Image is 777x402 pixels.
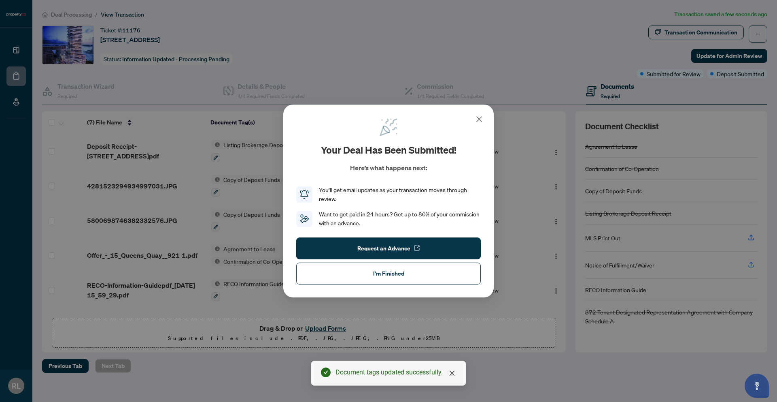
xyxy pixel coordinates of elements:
[296,263,481,284] button: I'm Finished
[296,237,481,259] button: Request an Advance
[448,369,456,378] a: Close
[319,186,481,203] div: You’ll get email updates as your transaction moves through review.
[321,143,456,156] h2: Your deal has been submitted!
[745,374,769,398] button: Open asap
[373,267,404,280] span: I'm Finished
[321,368,331,377] span: check-circle
[335,368,456,377] div: Document tags updated successfully.
[357,242,410,255] span: Request an Advance
[449,370,455,376] span: close
[350,163,427,173] p: Here’s what happens next:
[319,210,481,228] div: Want to get paid in 24 hours? Get up to 80% of your commission with an advance.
